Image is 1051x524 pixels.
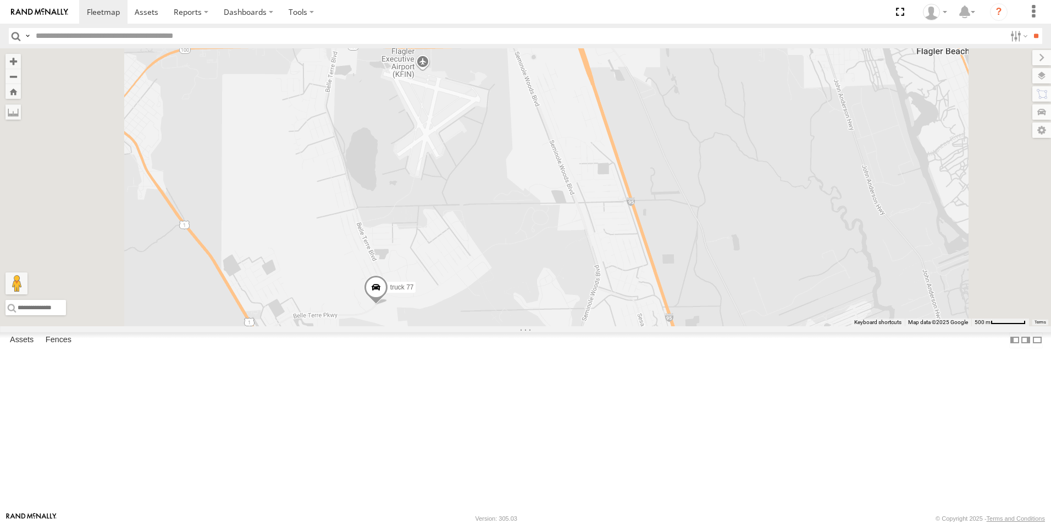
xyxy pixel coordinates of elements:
label: Map Settings [1032,122,1051,138]
label: Measure [5,104,21,120]
label: Fences [40,332,77,348]
a: Terms [1035,320,1046,325]
a: Visit our Website [6,513,57,524]
i: ? [990,3,1008,21]
button: Drag Pegman onto the map to open Street View [5,272,27,294]
label: Hide Summary Table [1032,332,1043,348]
button: Zoom in [5,54,21,69]
button: Zoom out [5,69,21,84]
label: Assets [4,332,39,348]
button: Zoom Home [5,84,21,99]
label: Dock Summary Table to the Right [1020,332,1031,348]
span: 500 m [975,319,991,325]
span: truck 77 [390,283,414,291]
button: Map Scale: 500 m per 60 pixels [971,319,1029,326]
span: Map data ©2025 Google [908,319,968,325]
a: Terms and Conditions [987,515,1045,522]
label: Dock Summary Table to the Left [1009,332,1020,348]
div: © Copyright 2025 - [936,515,1045,522]
div: Thomas Crowe [919,4,951,20]
label: Search Query [23,28,32,44]
label: Search Filter Options [1006,28,1030,44]
div: Version: 305.03 [475,515,517,522]
button: Keyboard shortcuts [854,319,901,326]
img: rand-logo.svg [11,8,68,16]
